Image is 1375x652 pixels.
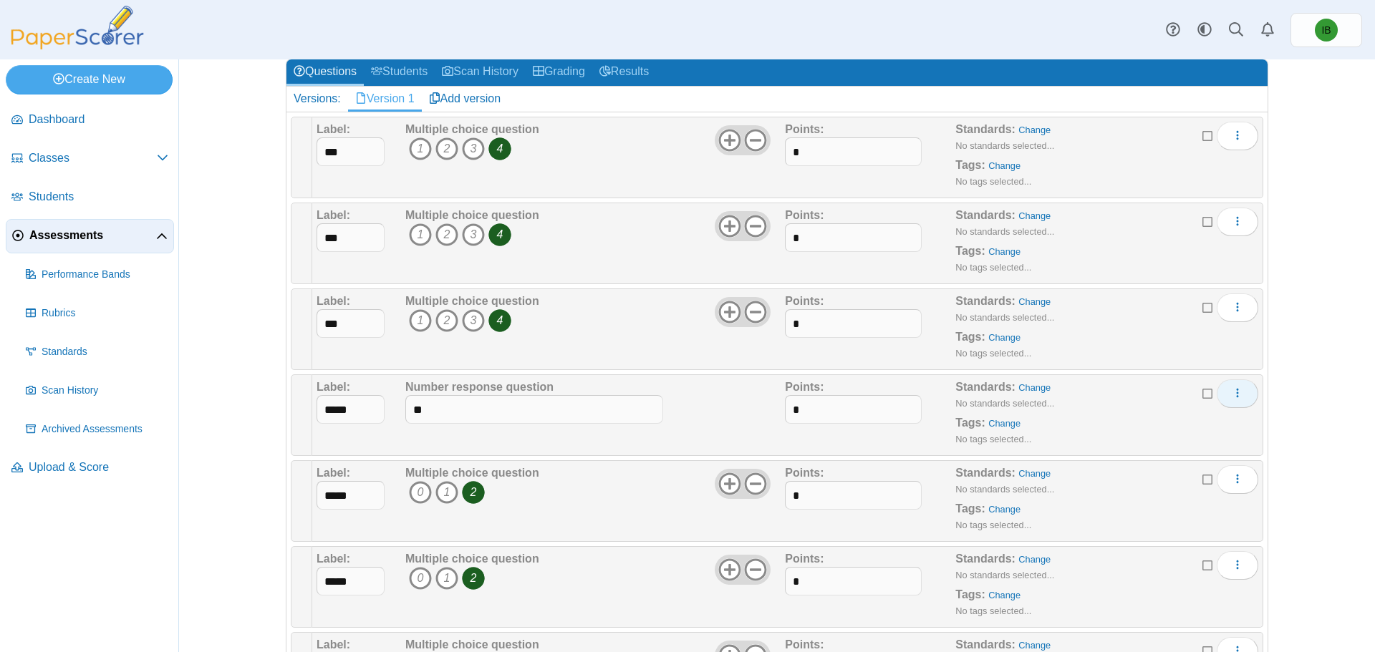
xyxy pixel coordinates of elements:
b: Points: [785,295,824,307]
b: Points: [785,381,824,393]
b: Multiple choice question [405,295,539,307]
b: Standards: [955,553,1015,565]
a: Upload & Score [6,451,174,485]
a: Change [1018,640,1051,651]
span: Dashboard [29,112,168,127]
b: Points: [785,638,824,651]
a: Change [1018,468,1051,479]
a: Add version [422,87,508,111]
span: Archived Assessments [42,422,168,437]
b: Points: [785,553,824,565]
a: Dashboard [6,103,174,137]
button: More options [1217,465,1258,494]
b: Standards: [955,295,1015,307]
a: Change [1018,210,1051,221]
span: Students [29,189,168,205]
button: More options [1217,208,1258,236]
b: Label: [317,123,350,135]
small: No standards selected... [955,570,1054,580]
i: 2 [435,137,458,160]
small: No tags selected... [955,176,1031,187]
a: Change [988,418,1021,429]
i: 1 [409,223,432,246]
a: Change [988,590,1021,600]
i: 3 [462,137,485,160]
a: Archived Assessments [20,412,174,447]
b: Multiple choice question [405,638,539,651]
i: 3 [462,223,485,246]
a: Change [1018,554,1051,565]
i: 1 [435,481,458,504]
b: Label: [317,295,350,307]
b: Number response question [405,381,554,393]
b: Standards: [955,381,1015,393]
a: Performance Bands [20,258,174,292]
span: Rubrics [42,306,168,321]
i: 1 [409,137,432,160]
span: Classes [29,150,157,166]
small: No standards selected... [955,226,1054,237]
div: Versions: [286,87,348,111]
button: More options [1217,122,1258,150]
img: PaperScorer [6,6,149,49]
i: 4 [488,137,511,160]
small: No tags selected... [955,262,1031,273]
b: Points: [785,123,824,135]
small: No tags selected... [955,348,1031,359]
a: Students [6,180,174,215]
a: Standards [20,335,174,369]
small: No tags selected... [955,605,1031,616]
i: 2 [462,481,485,504]
b: Tags: [955,245,985,257]
b: Standards: [955,467,1015,479]
b: Tags: [955,331,985,343]
i: 0 [409,481,432,504]
span: Assessments [29,228,156,243]
a: Change [1018,125,1051,135]
b: Tags: [955,502,985,515]
a: Scan History [435,59,526,86]
b: Tags: [955,159,985,171]
i: 3 [462,309,485,332]
span: ICT BCC School [1315,19,1338,42]
b: Standards: [955,123,1015,135]
small: No standards selected... [955,398,1054,409]
b: Label: [317,381,350,393]
a: Change [988,160,1021,171]
a: Change [1018,382,1051,393]
a: PaperScorer [6,39,149,52]
b: Label: [317,638,350,651]
a: Scan History [20,374,174,408]
a: Create New [6,65,173,94]
small: No standards selected... [955,312,1054,323]
a: Students [364,59,435,86]
b: Tags: [955,588,985,600]
a: Questions [286,59,364,86]
small: No standards selected... [955,484,1054,495]
a: Change [988,332,1021,343]
a: Results [592,59,656,86]
i: 2 [435,309,458,332]
small: No tags selected... [955,434,1031,444]
a: Rubrics [20,296,174,331]
a: Classes [6,142,174,176]
span: Scan History [42,384,168,398]
i: 1 [435,567,458,590]
b: Points: [785,467,824,479]
button: More options [1217,551,1258,580]
a: Change [988,246,1021,257]
a: ICT BCC School [1290,13,1362,47]
b: Label: [317,467,350,479]
a: Assessments [6,219,174,253]
a: Grading [526,59,592,86]
b: Points: [785,209,824,221]
a: Alerts [1252,14,1283,46]
small: No tags selected... [955,520,1031,530]
a: Change [1018,296,1051,307]
b: Standards: [955,638,1015,651]
b: Standards: [955,209,1015,221]
b: Label: [317,553,350,565]
i: 2 [462,567,485,590]
a: Change [988,504,1021,515]
b: Multiple choice question [405,467,539,479]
